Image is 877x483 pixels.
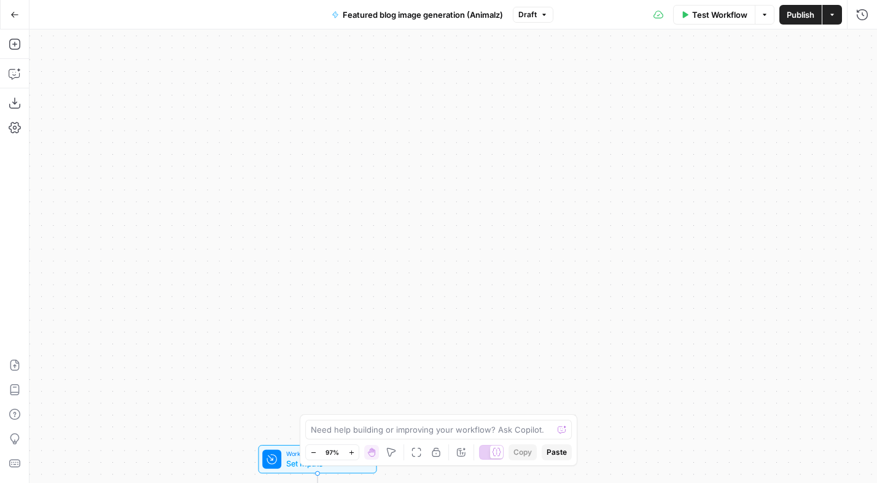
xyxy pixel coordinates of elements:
button: Featured blog image generation (Animalz) [324,5,510,25]
button: Test Workflow [673,5,755,25]
div: WorkflowSet InputsInputs [225,445,409,473]
span: Set Inputs [286,457,345,469]
span: Copy [513,447,532,458]
button: Publish [779,5,822,25]
span: 97% [325,447,339,457]
span: Test Workflow [692,9,747,21]
span: Featured blog image generation (Animalz) [343,9,503,21]
button: Draft [513,7,553,23]
span: Draft [518,9,537,20]
button: Copy [509,444,537,460]
span: Paste [547,447,567,458]
span: Workflow [286,449,345,458]
button: Paste [542,444,572,460]
span: Publish [787,9,814,21]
